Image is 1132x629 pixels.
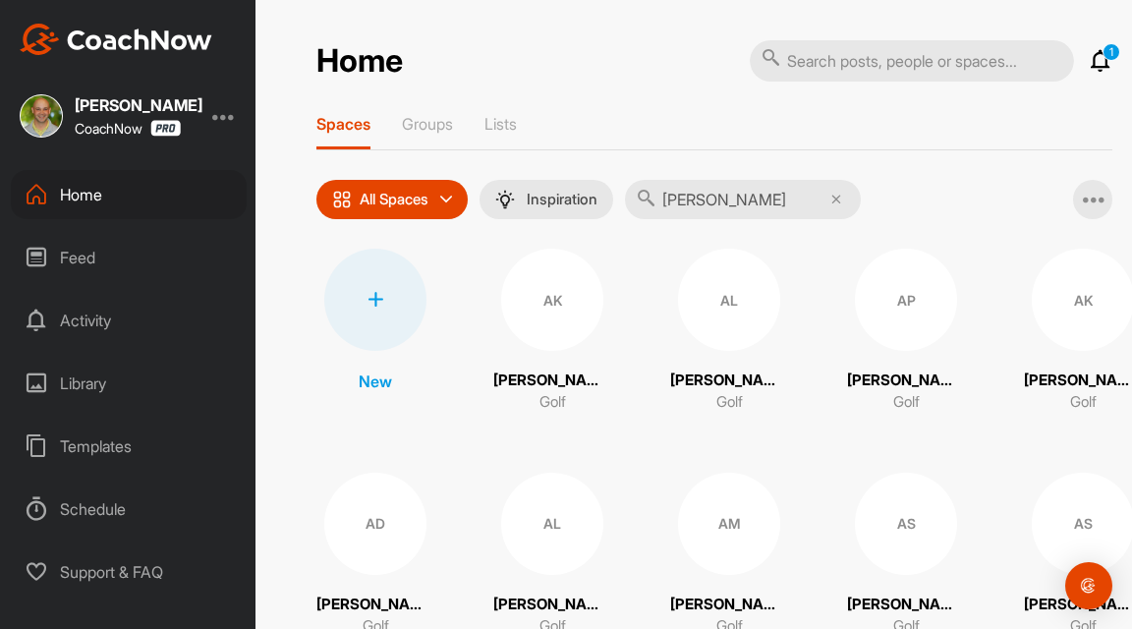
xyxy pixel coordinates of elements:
p: Groups [402,114,453,134]
div: CoachNow [75,120,181,137]
img: CoachNow Pro [150,120,181,137]
div: Activity [11,296,247,345]
p: Golf [1070,391,1097,414]
img: square_4c9f37827d8915613b4303f85726f6bc.jpg [20,94,63,138]
p: Golf [893,391,920,414]
div: Schedule [11,485,247,534]
p: Golf [716,391,743,414]
a: AP[PERSON_NAME]Golf [847,249,965,414]
div: AS [855,473,957,575]
p: Inspiration [527,192,597,207]
p: [PERSON_NAME] [847,594,965,616]
img: CoachNow [20,24,212,55]
div: Library [11,359,247,408]
p: All Spaces [360,192,428,207]
h2: Home [316,42,403,81]
a: AK[PERSON_NAME]Golf [493,249,611,414]
div: AK [501,249,603,351]
p: Golf [539,391,566,414]
p: [PERSON_NAME] [493,594,611,616]
div: Templates [11,422,247,471]
input: Search posts, people or spaces... [750,40,1074,82]
div: AD [324,473,426,575]
input: Search... [625,180,861,219]
div: AL [678,249,780,351]
p: [PERSON_NAME] [847,370,965,392]
a: AL[PERSON_NAME]Golf [670,249,788,414]
div: AM [678,473,780,575]
img: menuIcon [495,190,515,209]
p: [PERSON_NAME] [670,370,788,392]
div: Feed [11,233,247,282]
p: 1 [1103,43,1120,61]
p: [PERSON_NAME] [493,370,611,392]
p: Spaces [316,114,370,134]
div: Open Intercom Messenger [1065,562,1112,609]
img: icon [332,190,352,209]
div: Home [11,170,247,219]
p: Lists [484,114,517,134]
p: [PERSON_NAME] [670,594,788,616]
p: New [359,370,392,393]
p: [PERSON_NAME] [316,594,434,616]
div: [PERSON_NAME] [75,97,202,113]
div: Support & FAQ [11,547,247,597]
div: AP [855,249,957,351]
div: AL [501,473,603,575]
